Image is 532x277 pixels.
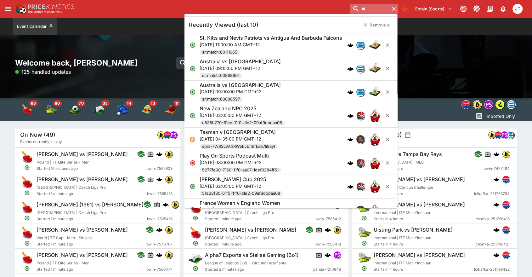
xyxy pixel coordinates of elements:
h6: [PERSON_NAME] vs [PERSON_NAME] [37,252,128,258]
span: League of Legends | LoL - Circuito Desafiante [205,261,286,265]
img: bwin.png [334,226,341,233]
svg: Open [193,266,199,271]
span: bwin-7477494 [484,165,510,172]
img: cricket.png [368,39,381,51]
img: pandascore.png [501,131,508,138]
button: Toggle light/dark mode [471,3,482,14]
div: pricekinetics [356,182,365,191]
button: Connected to PK [458,3,469,14]
div: cerberus [493,151,500,157]
div: pricekinetics [356,112,365,120]
div: cerberus [347,66,353,72]
svg: Open [24,266,30,271]
svg: Open [189,89,195,95]
div: bwin [334,226,341,234]
div: cerberus [493,227,500,233]
span: 5277fe00-7160-11f0-aa07-1def0284ff51 [199,167,281,173]
img: Sportsbook Management [28,10,62,13]
img: table_tennis.png [189,226,202,240]
img: esports.png [189,251,202,265]
span: sr:match:60888601 [199,73,241,79]
span: Started 1 minute ago [205,241,315,247]
span: bwin-7565418 [316,241,341,247]
img: rugby_union.png [368,204,381,216]
div: sportingsolutions [356,135,365,144]
div: lclkafka [502,176,510,183]
img: pricekinetics.png [356,159,364,167]
div: cerberus [493,176,500,182]
img: table_tennis.png [20,176,34,189]
p: [DATE] 09:15:00 PM GMT+12 [199,65,280,72]
span: Started 1 minute ago [37,216,147,222]
div: Soccer [69,103,81,116]
p: [DATE] 02:05:00 PM GMT+12 [199,183,282,189]
img: rugby_union.png [368,180,381,193]
div: Event type filters [460,98,517,111]
img: PriceKinetics [28,4,74,9]
img: pricekinetics.png [356,182,364,191]
div: bwin [171,201,179,208]
div: Basketball [164,103,177,116]
h6: [PERSON_NAME] vs [PERSON_NAME] [37,151,128,158]
div: bwin [473,100,482,109]
button: Imported Only [473,111,517,121]
div: lclkafka [461,100,470,109]
div: cerberus [347,136,353,143]
img: rugby_union.png [368,110,381,122]
p: [DATE] 09:00:00 PM GMT+12 [199,89,280,95]
div: betradar [507,100,516,109]
button: No Bookmarks [399,4,410,14]
img: bwin.png [334,201,341,208]
div: bwin [334,201,341,208]
img: baseball [116,103,129,116]
p: [DATE] 11:00:00 AM GMT+12 [199,41,342,48]
img: cricket.png [368,62,381,75]
div: cerberus [325,227,331,233]
h6: Alpha7 Esports vs Stellae Gaming (Bo1) [205,252,299,258]
img: table_tennis.png [189,201,202,215]
span: Started 1 minute ago [205,216,315,222]
h6: New Zealand NPC 2025 [199,106,256,112]
span: bwin-7566477 [146,266,173,273]
img: bwin.png [165,251,172,258]
img: tennis.png [357,201,371,215]
svg: Open [189,42,195,48]
svg: Open [189,183,195,190]
span: 83 [29,100,38,107]
h6: Play On Sports Podcast Multi [199,153,269,159]
img: cricket.png [368,86,381,99]
span: Starts in 4 hours [374,266,474,273]
img: table_tennis [21,103,33,116]
button: Remove all [359,20,395,30]
img: bwin.png [488,131,495,138]
h6: France Women v England Women [199,200,280,206]
img: bwin.png [172,201,178,208]
span: [GEOGRAPHIC_DATA] | Czech Liga Pro [205,210,274,215]
svg: Open [193,240,199,246]
span: 11 [173,100,180,107]
img: sportingsolutions.jpeg [356,136,364,144]
img: logo-cerberus.svg [156,252,162,258]
img: volleyball [140,103,153,116]
div: cerberus [347,89,353,95]
h6: Uisung Park vs [PERSON_NAME] [374,227,453,233]
img: lclkafka.png [502,226,509,233]
div: bwin [165,226,173,234]
h6: [PERSON_NAME] (1961) vs [PERSON_NAME] [37,201,144,208]
img: betradar.png [356,41,364,49]
span: d535b770-61ce-11f0-a1e2-09af9dbdaa08 [199,120,284,126]
h6: [PERSON_NAME] vs [PERSON_NAME] [37,227,128,233]
img: bwin.png [165,176,172,183]
svg: Suspended [189,136,195,143]
div: Tennis [45,103,57,116]
span: 14 [125,100,133,107]
h6: Tasman v [GEOGRAPHIC_DATA] [199,129,275,136]
button: Event Calendar [13,18,57,35]
h6: St. Kitts and Nevis Patriots vs Antigua And Barbuda Falcons [199,35,342,41]
img: pricekinetics.png [356,112,364,120]
div: pandascore [170,131,177,139]
div: betradar [356,41,365,49]
img: logo-cerberus.svg [347,183,353,190]
img: logo-cerberus.svg [347,66,353,72]
img: logo-cerberus.svg [347,42,353,48]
